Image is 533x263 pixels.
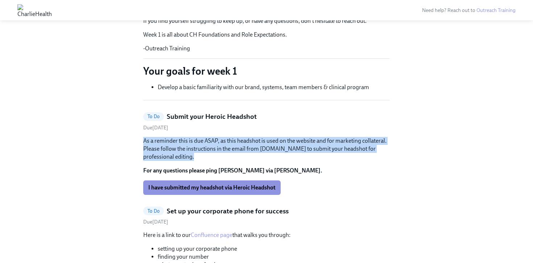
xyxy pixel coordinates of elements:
button: I have submitted my headshot via Heroic Headshot [143,180,281,195]
span: I have submitted my headshot via Heroic Headshot [148,184,276,191]
a: Outreach Training [476,7,516,13]
span: Need help? Reach out to [422,7,516,13]
a: Confluence page [191,231,232,238]
span: Friday, October 10th 2025, 10:00 am [143,125,168,131]
p: Your goals for week 1 [143,64,390,78]
h5: Set up your corporate phone for success [167,206,289,216]
h5: Submit your Heroic Headshot [167,112,257,121]
span: To Do [143,208,164,214]
img: CharlieHealth [17,4,52,16]
p: Week 1 is all about CH Foundations and Role Expectations. [143,31,390,39]
span: Wednesday, October 8th 2025, 10:00 am [143,219,168,225]
span: To Do [143,114,164,119]
a: To DoSet up your corporate phone for successDue[DATE] [143,206,390,226]
li: setting up your corporate phone [158,245,390,253]
p: As a reminder this is due ASAP, as this headshot is used on the website and for marketing collate... [143,137,390,161]
p: If you find yourself struggling to keep up, or have any questions, don't hesitate to reach out. [143,17,390,25]
li: finding your number [158,253,390,261]
p: Here is a link to our that walks you through: [143,231,390,239]
p: -Outreach Training [143,45,390,53]
li: Develop a basic familiarity with our brand, systems, team members & clinical program [158,83,390,91]
a: To DoSubmit your Heroic HeadshotDue[DATE] [143,112,390,131]
strong: For any questions please ping [PERSON_NAME] via [PERSON_NAME]. [143,167,322,174]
